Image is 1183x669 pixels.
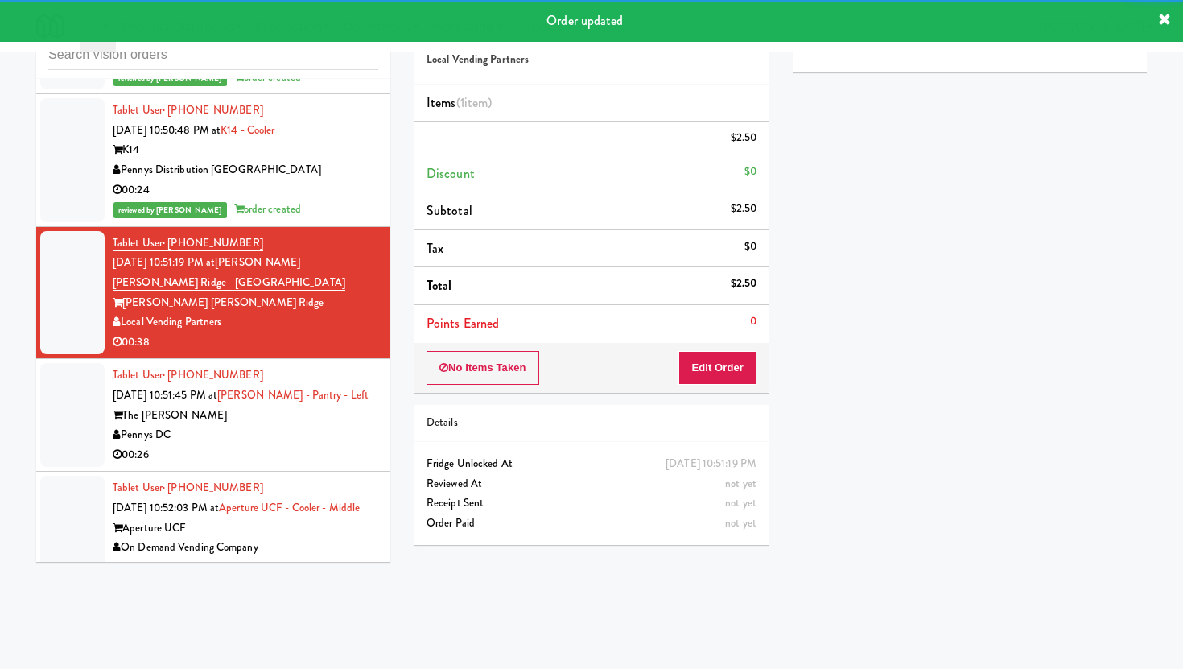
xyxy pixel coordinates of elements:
[678,351,756,385] button: Edit Order
[427,474,756,494] div: Reviewed At
[113,202,227,218] span: reviewed by [PERSON_NAME]
[113,332,378,353] div: 00:38
[725,476,756,491] span: not yet
[113,387,217,403] span: [DATE] 10:51:45 PM at
[113,480,263,495] a: Tablet User· [PHONE_NUMBER]
[113,140,378,160] div: K14
[427,276,452,295] span: Total
[546,11,623,30] span: Order updated
[725,495,756,510] span: not yet
[744,162,756,182] div: $0
[113,122,221,138] span: [DATE] 10:50:48 PM at
[731,274,757,294] div: $2.50
[427,201,472,220] span: Subtotal
[48,40,378,70] input: Search vision orders
[731,128,757,148] div: $2.50
[666,454,756,474] div: [DATE] 10:51:19 PM
[427,164,475,183] span: Discount
[464,93,488,112] ng-pluralize: item
[113,254,215,270] span: [DATE] 10:51:19 PM at
[221,122,274,138] a: K14 - Cooler
[427,493,756,514] div: Receipt Sent
[113,538,378,558] div: On Demand Vending Company
[427,54,756,66] h5: Local Vending Partners
[427,351,539,385] button: No Items Taken
[750,312,756,332] div: 0
[36,227,390,360] li: Tablet User· [PHONE_NUMBER][DATE] 10:51:19 PM at[PERSON_NAME] [PERSON_NAME] Ridge - [GEOGRAPHIC_D...
[113,518,378,539] div: Aperture UCF
[427,314,499,332] span: Points Earned
[163,235,263,250] span: · [PHONE_NUMBER]
[113,254,345,291] a: [PERSON_NAME] [PERSON_NAME] Ridge - [GEOGRAPHIC_DATA]
[163,480,263,495] span: · [PHONE_NUMBER]
[113,558,378,578] div: 00:10
[427,454,756,474] div: Fridge Unlocked At
[113,235,263,251] a: Tablet User· [PHONE_NUMBER]
[725,515,756,531] span: not yet
[163,102,263,118] span: · [PHONE_NUMBER]
[113,293,378,313] div: [PERSON_NAME] [PERSON_NAME] Ridge
[217,387,369,403] a: [PERSON_NAME] - Pantry - Left
[113,160,378,180] div: Pennys Distribution [GEOGRAPHIC_DATA]
[427,413,756,433] div: Details
[427,514,756,534] div: Order Paid
[36,359,390,472] li: Tablet User· [PHONE_NUMBER][DATE] 10:51:45 PM at[PERSON_NAME] - Pantry - LeftThe [PERSON_NAME]Pen...
[113,102,263,118] a: Tablet User· [PHONE_NUMBER]
[113,445,378,465] div: 00:26
[113,500,219,515] span: [DATE] 10:52:03 PM at
[36,94,390,227] li: Tablet User· [PHONE_NUMBER][DATE] 10:50:48 PM atK14 - CoolerK14Pennys Distribution [GEOGRAPHIC_DA...
[456,93,493,112] span: (1 )
[744,237,756,257] div: $0
[113,406,378,426] div: The [PERSON_NAME]
[113,367,263,382] a: Tablet User· [PHONE_NUMBER]
[234,201,301,217] span: order created
[36,472,390,584] li: Tablet User· [PHONE_NUMBER][DATE] 10:52:03 PM atAperture UCF - Cooler - MiddleAperture UCFOn Dema...
[113,312,378,332] div: Local Vending Partners
[163,367,263,382] span: · [PHONE_NUMBER]
[219,500,360,515] a: Aperture UCF - Cooler - Middle
[113,425,378,445] div: Pennys DC
[427,93,492,112] span: Items
[113,70,227,86] span: reviewed by [PERSON_NAME]
[731,199,757,219] div: $2.50
[234,69,301,85] span: order created
[113,180,378,200] div: 00:24
[427,239,443,258] span: Tax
